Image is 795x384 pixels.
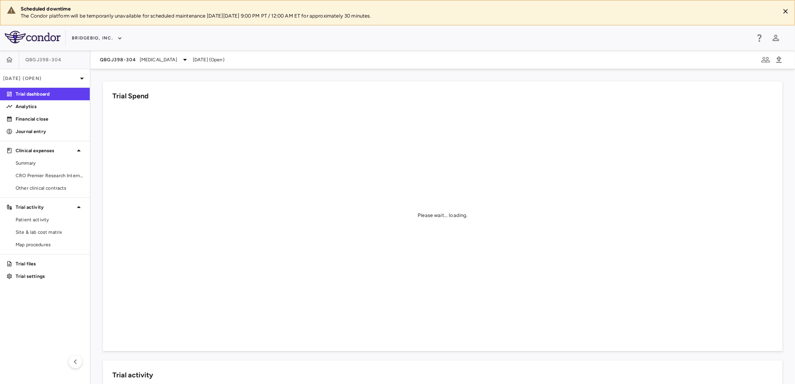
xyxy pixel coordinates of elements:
[16,241,84,248] span: Map procedures
[140,56,177,63] span: [MEDICAL_DATA]
[16,185,84,192] span: Other clinical contracts
[16,229,84,236] span: Site & lab cost matrix
[16,160,84,167] span: Summary
[16,216,84,223] span: Patient activity
[16,260,84,267] p: Trial files
[25,57,62,63] span: QBGJ398-304
[780,5,791,17] button: Close
[418,212,468,219] div: Please wait... loading.
[72,32,123,44] button: BridgeBio, Inc.
[16,103,84,110] p: Analytics
[112,370,153,380] h6: Trial activity
[21,5,774,12] div: Scheduled downtime
[100,57,137,63] span: QBGJ398-304
[3,75,77,82] p: [DATE] (Open)
[16,172,84,179] span: CRO Premier Research International LLC
[16,116,84,123] p: Financial close
[21,12,774,20] p: The Condor platform will be temporarily unavailable for scheduled maintenance [DATE][DATE] 9:00 P...
[112,91,149,101] h6: Trial Spend
[193,56,224,63] span: [DATE] (Open)
[16,204,74,211] p: Trial activity
[16,273,84,280] p: Trial settings
[16,91,84,98] p: Trial dashboard
[16,128,84,135] p: Journal entry
[5,31,60,43] img: logo-full-SnFGN8VE.png
[16,147,74,154] p: Clinical expenses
